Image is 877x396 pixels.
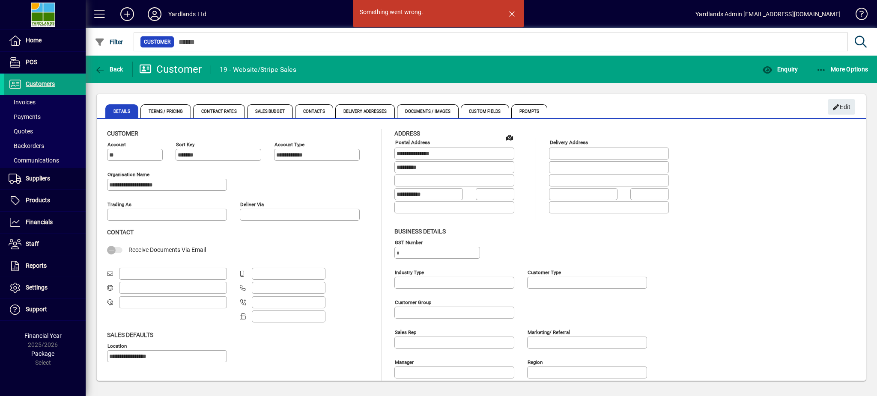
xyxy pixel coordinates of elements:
[4,153,86,168] a: Communications
[395,269,424,275] mat-label: Industry type
[107,130,138,137] span: Customer
[395,299,431,305] mat-label: Customer group
[9,113,41,120] span: Payments
[4,124,86,139] a: Quotes
[107,142,126,148] mat-label: Account
[107,343,127,349] mat-label: Location
[397,104,459,118] span: Documents / Images
[92,34,125,50] button: Filter
[26,240,39,247] span: Staff
[107,331,153,338] span: Sales defaults
[295,104,333,118] span: Contacts
[335,104,395,118] span: Delivery Addresses
[528,329,570,335] mat-label: Marketing/ Referral
[26,262,47,269] span: Reports
[760,62,800,77] button: Enquiry
[4,299,86,320] a: Support
[141,6,168,22] button: Profile
[4,109,86,124] a: Payments
[394,228,446,235] span: Business details
[274,142,304,148] mat-label: Account Type
[4,30,86,51] a: Home
[107,229,134,236] span: Contact
[503,130,516,144] a: View on map
[95,66,123,73] span: Back
[107,201,131,207] mat-label: Trading as
[240,201,264,207] mat-label: Deliver via
[762,66,798,73] span: Enquiry
[395,329,416,335] mat-label: Sales rep
[9,128,33,135] span: Quotes
[140,104,191,118] span: Terms / Pricing
[113,6,141,22] button: Add
[4,233,86,255] a: Staff
[26,219,53,225] span: Financials
[168,7,206,21] div: Yardlands Ltd
[828,99,855,115] button: Edit
[31,350,54,357] span: Package
[528,269,561,275] mat-label: Customer type
[247,104,293,118] span: Sales Budget
[26,37,42,44] span: Home
[394,130,420,137] span: Address
[4,52,86,73] a: POS
[4,95,86,109] a: Invoices
[4,168,86,189] a: Suppliers
[395,239,423,245] mat-label: GST Number
[26,175,50,182] span: Suppliers
[26,59,37,65] span: POS
[26,197,50,204] span: Products
[9,142,44,149] span: Backorders
[9,157,59,164] span: Communications
[139,62,202,76] div: Customer
[26,80,55,87] span: Customers
[9,99,36,106] span: Invoices
[395,359,414,365] mat-label: Manager
[4,277,86,298] a: Settings
[128,246,206,253] span: Receive Documents Via Email
[26,284,48,291] span: Settings
[814,62,871,77] button: More Options
[95,38,123,45] span: Filter
[4,212,86,233] a: Financials
[4,190,86,211] a: Products
[92,62,125,77] button: Back
[849,2,866,30] a: Knowledge Base
[26,306,47,313] span: Support
[816,66,868,73] span: More Options
[193,104,245,118] span: Contract Rates
[24,332,62,339] span: Financial Year
[176,142,194,148] mat-label: Sort key
[105,104,138,118] span: Details
[4,139,86,153] a: Backorders
[144,38,170,46] span: Customer
[220,63,296,77] div: 19 - Website/Stripe Sales
[528,359,543,365] mat-label: Region
[107,171,149,177] mat-label: Organisation name
[86,62,133,77] app-page-header-button: Back
[4,255,86,277] a: Reports
[511,104,548,118] span: Prompts
[832,100,851,114] span: Edit
[695,7,841,21] div: Yardlands Admin [EMAIL_ADDRESS][DOMAIN_NAME]
[461,104,509,118] span: Custom Fields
